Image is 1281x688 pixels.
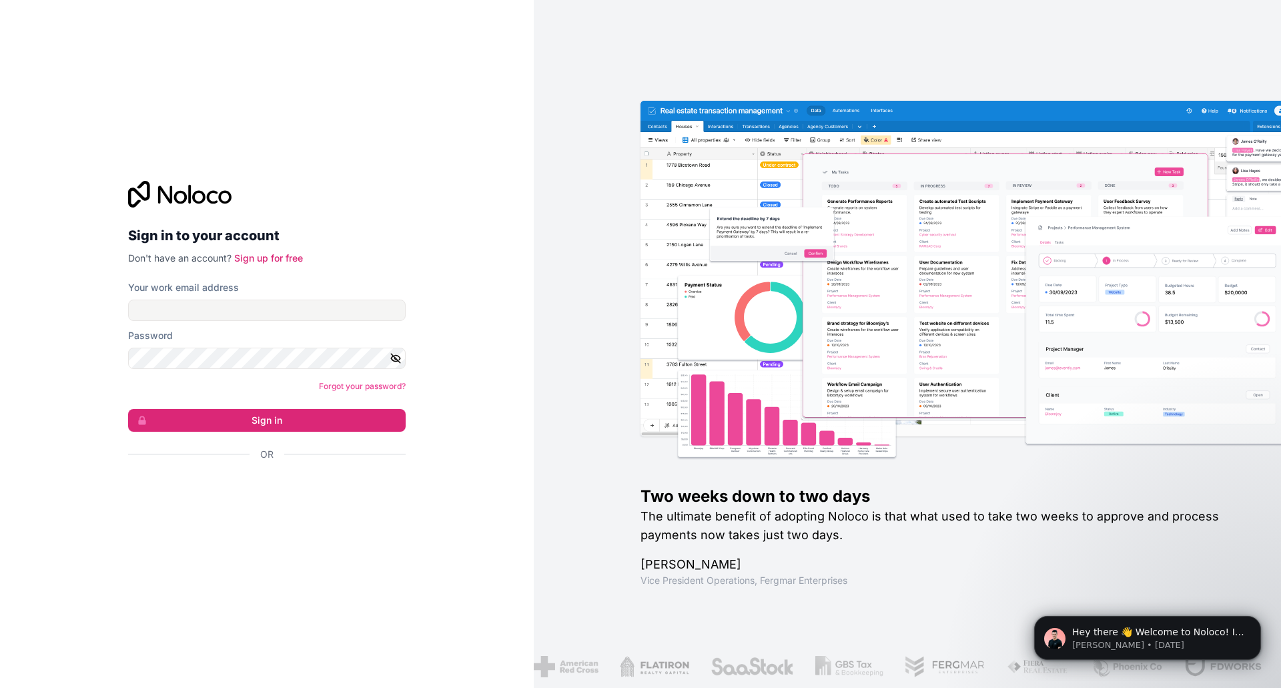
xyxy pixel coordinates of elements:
[128,329,173,342] label: Password
[808,656,876,677] img: /assets/gbstax-C-GtDUiK.png
[128,409,406,432] button: Sign in
[319,381,406,391] a: Forgot your password?
[128,348,406,369] input: Password
[612,656,682,677] img: /assets/flatiron-C8eUkumj.png
[128,300,406,321] input: Email address
[999,656,1062,677] img: /assets/fiera-fwj2N5v4.png
[640,486,1238,507] h1: Two weeks down to two days
[121,476,402,505] iframe: Sign in with Google Button
[640,555,1238,574] h1: [PERSON_NAME]
[234,252,303,264] a: Sign up for free
[526,656,591,677] img: /assets/american-red-cross-BAupjrZR.png
[128,281,239,294] label: Your work email address
[640,507,1238,545] h2: The ultimate benefit of adopting Noloco is that what used to take two weeks to approve and proces...
[703,656,787,677] img: /assets/saastock-C6Zbiodz.png
[897,656,978,677] img: /assets/fergmar-CudnrXN5.png
[128,252,232,264] span: Don't have an account?
[260,448,274,461] span: Or
[640,574,1238,587] h1: Vice President Operations , Fergmar Enterprises
[128,224,406,248] h2: Sign in to your account
[1014,588,1281,681] iframe: Intercom notifications message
